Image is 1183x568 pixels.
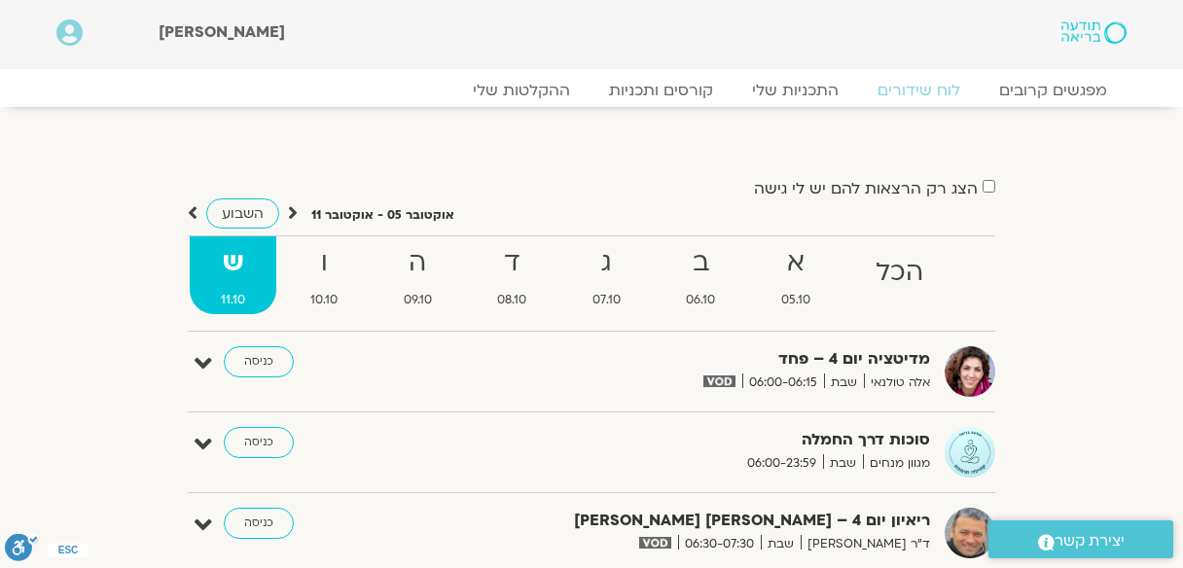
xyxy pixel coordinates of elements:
span: 05.10 [750,290,842,310]
span: אלה טולנאי [864,373,930,393]
strong: ריאיון יום 4 – [PERSON_NAME] [PERSON_NAME] [453,508,930,534]
nav: Menu [56,81,1127,100]
span: 06:00-06:15 [742,373,824,393]
a: א05.10 [750,236,842,314]
strong: ב [656,241,747,285]
a: השבוע [206,198,279,229]
strong: ש [190,241,276,285]
span: 06:00-23:59 [740,453,823,474]
p: אוקטובר 05 - אוקטובר 11 [311,205,454,226]
strong: מדיטציה יום 4 – פחד [453,346,930,373]
span: שבת [823,453,863,474]
a: ו10.10 [280,236,370,314]
a: ההקלטות שלי [453,81,590,100]
a: ג07.10 [561,236,652,314]
a: כניסה [224,427,294,458]
strong: ד [467,241,558,285]
strong: ה [373,241,463,285]
strong: סוכות דרך החמלה [453,427,930,453]
a: ה09.10 [373,236,463,314]
span: שבת [824,373,864,393]
strong: א [750,241,842,285]
label: הצג רק הרצאות להם יש לי גישה [754,180,978,197]
span: 07.10 [561,290,652,310]
span: 06:30-07:30 [678,534,761,554]
span: השבוע [222,204,264,223]
span: שבת [761,534,801,554]
a: התכניות שלי [733,81,858,100]
span: 08.10 [467,290,558,310]
a: יצירת קשר [988,520,1173,558]
span: [PERSON_NAME] [159,21,285,43]
span: 09.10 [373,290,463,310]
strong: הכל [845,251,955,295]
span: 06.10 [656,290,747,310]
img: vodicon [703,375,735,387]
strong: ג [561,241,652,285]
span: 10.10 [280,290,370,310]
span: 11.10 [190,290,276,310]
a: כניסה [224,508,294,539]
a: כניסה [224,346,294,377]
span: ד"ר [PERSON_NAME] [801,534,930,554]
span: מגוון מנחים [863,453,930,474]
a: קורסים ותכניות [590,81,733,100]
a: ש11.10 [190,236,276,314]
a: לוח שידורים [858,81,980,100]
img: vodicon [639,537,671,549]
span: יצירת קשר [1055,528,1125,554]
a: ד08.10 [467,236,558,314]
a: מפגשים קרובים [980,81,1127,100]
a: ב06.10 [656,236,747,314]
strong: ו [280,241,370,285]
a: הכל [845,236,955,314]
